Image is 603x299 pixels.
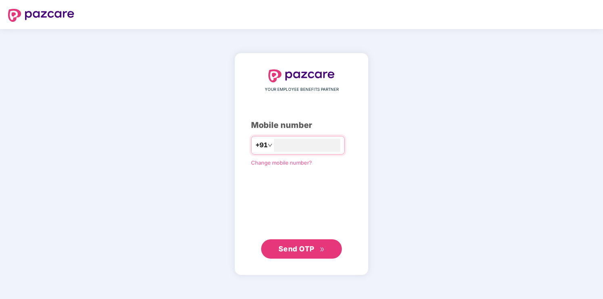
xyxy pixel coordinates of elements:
[8,9,74,22] img: logo
[320,247,325,252] span: double-right
[251,119,352,132] div: Mobile number
[261,239,342,259] button: Send OTPdouble-right
[268,69,335,82] img: logo
[265,86,339,93] span: YOUR EMPLOYEE BENEFITS PARTNER
[255,140,268,150] span: +91
[268,143,272,148] span: down
[278,245,314,253] span: Send OTP
[251,159,312,166] a: Change mobile number?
